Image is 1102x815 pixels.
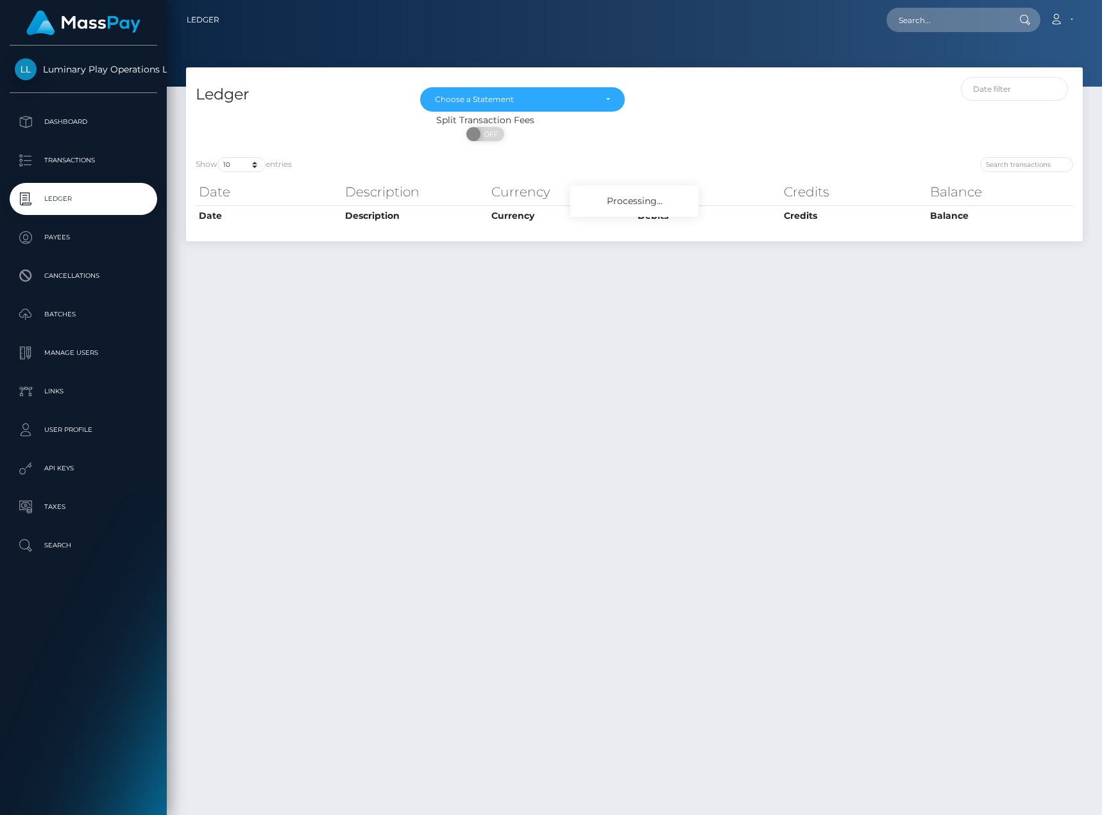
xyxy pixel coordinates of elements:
[342,179,488,205] th: Description
[187,6,219,33] a: Ledger
[10,106,157,138] a: Dashboard
[488,205,634,226] th: Currency
[435,94,596,105] div: Choose a Statement
[15,382,152,401] p: Links
[15,459,152,478] p: API Keys
[781,205,927,226] th: Credits
[15,497,152,517] p: Taxes
[473,127,505,141] span: OFF
[15,228,152,247] p: Payees
[196,157,292,172] label: Show entries
[886,8,1007,32] input: Search...
[10,375,157,407] a: Links
[10,221,157,253] a: Payees
[15,266,152,286] p: Cancellations
[196,179,342,205] th: Date
[634,179,781,205] th: Debits
[26,10,140,35] img: MassPay Logo
[488,179,634,205] th: Currency
[10,337,157,369] a: Manage Users
[420,87,625,112] button: Choose a Statement
[961,77,1068,101] input: Date filter
[196,83,401,106] h4: Ledger
[15,343,152,363] p: Manage Users
[15,151,152,170] p: Transactions
[15,420,152,440] p: User Profile
[10,414,157,446] a: User Profile
[10,491,157,523] a: Taxes
[927,205,1073,226] th: Balance
[15,112,152,132] p: Dashboard
[217,157,266,172] select: Showentries
[570,185,699,217] div: Processing...
[10,298,157,330] a: Batches
[927,179,1073,205] th: Balance
[10,183,157,215] a: Ledger
[10,144,157,176] a: Transactions
[15,189,152,209] p: Ledger
[15,58,37,80] img: Luminary Play Operations Limited
[10,452,157,485] a: API Keys
[634,205,781,226] th: Debits
[10,529,157,562] a: Search
[781,179,927,205] th: Credits
[15,305,152,324] p: Batches
[15,536,152,555] p: Search
[342,205,488,226] th: Description
[10,64,157,75] span: Luminary Play Operations Limited
[186,114,784,127] div: Split Transaction Fees
[10,260,157,292] a: Cancellations
[196,205,342,226] th: Date
[980,157,1073,172] input: Search transactions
